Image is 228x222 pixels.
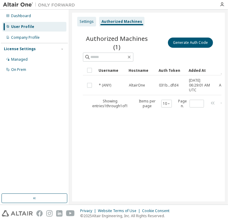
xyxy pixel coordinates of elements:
span: 031b...dfd4 [159,83,178,88]
div: Settings [80,19,94,24]
span: Page n. [177,99,204,108]
img: instagram.svg [46,210,53,217]
div: Username [99,65,124,75]
button: Generate Auth Code [168,38,213,48]
div: Added At [189,65,214,75]
img: youtube.svg [66,210,75,217]
span: [DATE] 06:29:01 AM UTC [189,78,214,93]
span: * (ANY) [99,83,111,88]
img: altair_logo.svg [2,210,33,217]
div: User Profile [11,24,34,29]
div: Cookie Consent [142,208,173,213]
span: AltairOne [129,83,145,88]
span: Authorized Machines (1) [83,34,151,51]
div: Managed [11,57,28,62]
div: Website Terms of Use [98,208,142,213]
div: Authorized Machines [102,19,142,24]
p: © 2025 Altair Engineering, Inc. All Rights Reserved. [80,213,173,218]
div: On Prem [11,67,26,72]
span: Showing entries 1 through 1 of 1 [92,99,128,108]
div: Dashboard [11,14,31,18]
img: Altair One [3,2,78,8]
img: linkedin.svg [56,210,62,217]
div: Company Profile [11,35,40,40]
div: License Settings [4,47,36,51]
div: Hostname [129,65,154,75]
span: Items per page [135,99,172,108]
img: facebook.svg [36,210,43,217]
button: 10 [163,101,170,106]
div: Privacy [80,208,98,213]
div: Auth Token [159,65,184,75]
